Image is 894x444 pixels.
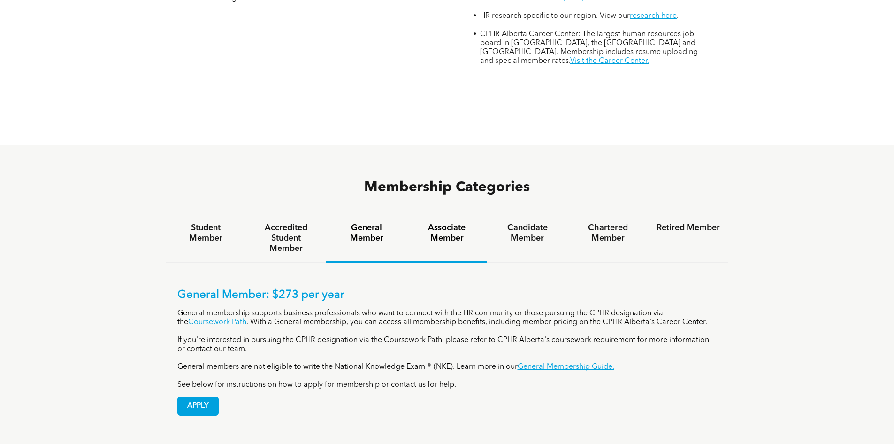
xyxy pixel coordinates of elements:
h4: Retired Member [657,223,720,233]
h4: Chartered Member [576,223,640,243]
a: APPLY [177,397,219,416]
h4: Associate Member [415,223,479,243]
h4: Student Member [174,223,237,243]
p: See below for instructions on how to apply for membership or contact us for help. [177,381,717,389]
span: APPLY [178,397,218,415]
p: General Member: $273 per year [177,288,717,302]
p: General membership supports business professionals who want to connect with the HR community or t... [177,309,717,327]
p: If you're interested in pursuing the CPHR designation via the Coursework Path, please refer to CP... [177,336,717,354]
span: HR research specific to our region. View our [480,12,630,20]
a: General Membership Guide. [518,363,614,371]
a: research here [630,12,677,20]
span: Membership Categories [364,180,530,195]
h4: General Member [335,223,398,243]
h4: Candidate Member [496,223,559,243]
span: CPHR Alberta Career Center: The largest human resources job board in [GEOGRAPHIC_DATA], the [GEOG... [480,31,698,65]
span: . [677,12,679,20]
a: Visit the Career Center. [570,57,649,65]
a: Coursework Path [188,319,246,326]
h4: Accredited Student Member [254,223,318,254]
p: General members are not eligible to write the National Knowledge Exam ® (NKE). Learn more in our [177,363,717,372]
